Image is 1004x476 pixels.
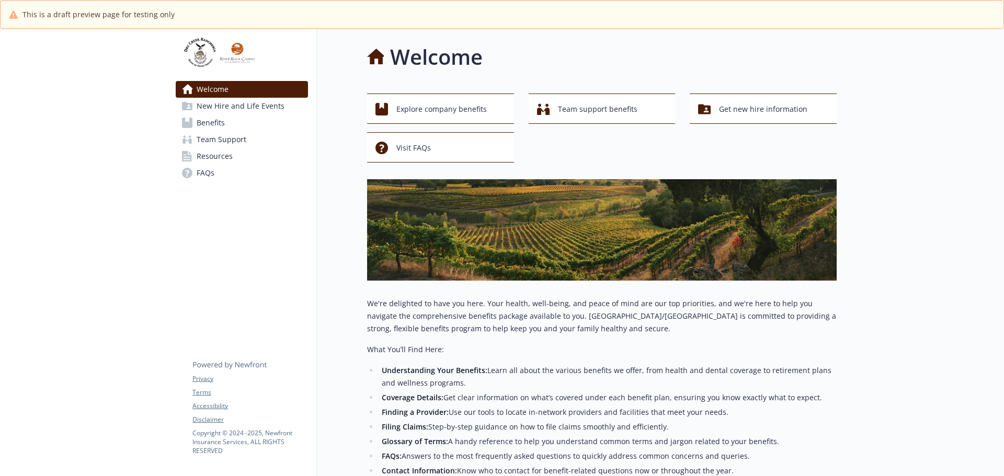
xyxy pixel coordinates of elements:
[379,450,837,462] li: Answers to the most frequently asked questions to quickly address common concerns and queries.
[382,451,402,461] strong: FAQs:
[529,94,676,124] button: Team support benefits
[367,132,514,162] button: Visit FAQs
[176,165,308,181] a: FAQs
[197,165,214,181] span: FAQs
[379,421,837,433] li: Step-by-step guidance on how to file claims smoothly and efficiently.
[176,114,308,131] a: Benefits
[379,435,837,448] li: A handy reference to help you understand common terms and jargon related to your benefits.
[192,374,307,384] a: Privacy
[197,81,229,98] span: Welcome
[382,422,428,432] strong: Filing Claims:
[22,9,175,20] span: This is a draft preview page for testing only
[192,401,307,411] a: Accessibility
[396,138,431,158] span: Visit FAQs
[382,365,487,375] strong: Understanding Your Benefits:
[367,179,837,281] img: overview page banner
[367,94,514,124] button: Explore company benefits
[197,114,225,131] span: Benefits
[176,131,308,148] a: Team Support
[719,99,807,119] span: Get new hire information
[558,99,637,119] span: Team support benefits
[382,436,448,446] strong: Glossary of Terms:
[382,466,457,475] strong: Contact Information:
[176,148,308,165] a: Resources
[197,148,233,165] span: Resources
[396,99,487,119] span: Explore company benefits
[192,428,307,455] p: Copyright © 2024 - 2025 , Newfront Insurance Services, ALL RIGHTS RESERVED
[197,98,284,114] span: New Hire and Life Events
[367,297,837,335] p: We're delighted to have you here. Your health, well-being, and peace of mind are our top prioriti...
[197,131,246,148] span: Team Support
[192,415,307,424] a: Disclaimer
[690,94,837,124] button: Get new hire information
[192,388,307,397] a: Terms
[382,392,443,402] strong: Coverage Details:
[176,81,308,98] a: Welcome
[379,406,837,419] li: Use our tools to locate in-network providers and facilities that meet your needs.
[382,407,449,417] strong: Finding a Provider:
[390,41,483,73] h1: Welcome
[379,364,837,389] li: Learn all about the various benefits we offer, from health and dental coverage to retirement plan...
[176,98,308,114] a: New Hire and Life Events
[367,343,837,356] p: What You’ll Find Here:
[379,391,837,404] li: Get clear information on what’s covered under each benefit plan, ensuring you know exactly what t...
